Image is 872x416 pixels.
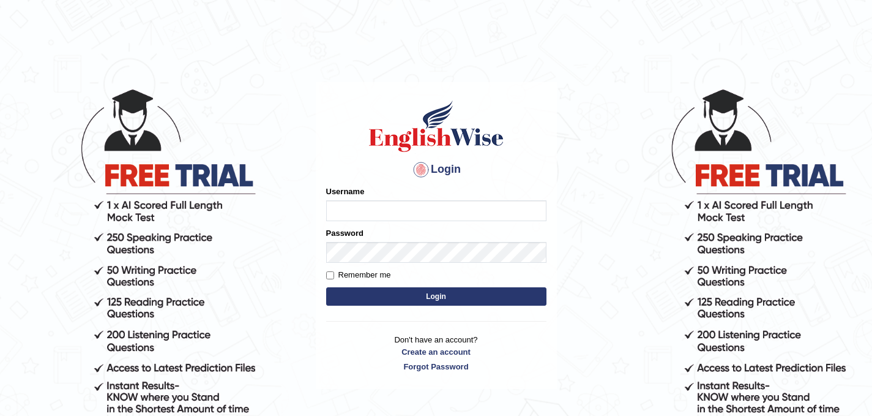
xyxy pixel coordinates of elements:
[326,227,363,239] label: Password
[326,271,334,279] input: Remember me
[326,287,546,306] button: Login
[326,186,365,197] label: Username
[326,269,391,281] label: Remember me
[326,160,546,180] h4: Login
[326,334,546,372] p: Don't have an account?
[326,346,546,358] a: Create an account
[367,99,506,154] img: Logo of English Wise sign in for intelligent practice with AI
[326,361,546,373] a: Forgot Password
